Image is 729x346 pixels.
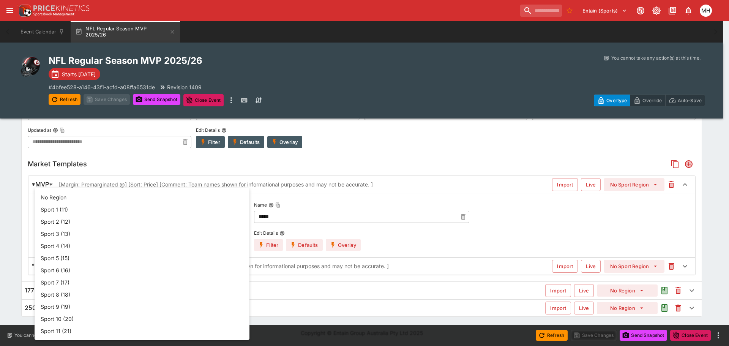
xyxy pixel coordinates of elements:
[35,228,249,240] li: Sport 3 (13)
[35,252,249,264] li: Sport 5 (15)
[35,300,249,313] li: Sport 9 (19)
[35,325,249,337] li: Sport 11 (21)
[35,191,249,203] li: No Region
[35,203,249,215] li: Sport 1 (11)
[35,276,249,288] li: Sport 7 (17)
[35,215,249,228] li: Sport 2 (12)
[35,313,249,325] li: Sport 10 (20)
[35,240,249,252] li: Sport 4 (14)
[35,288,249,300] li: Sport 8 (18)
[35,264,249,276] li: Sport 6 (16)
